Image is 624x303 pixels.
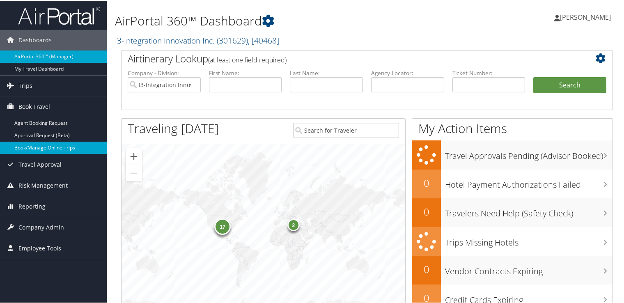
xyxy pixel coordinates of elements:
button: Zoom out [126,164,142,181]
button: Search [533,76,606,93]
h3: Vendor Contracts Expiring [445,261,613,276]
label: First Name: [209,68,282,76]
span: , [ 40468 ] [248,34,279,45]
div: 17 [214,218,231,234]
h2: 0 [412,204,441,218]
span: Reporting [18,195,46,216]
h3: Hotel Payment Authorizations Failed [445,174,613,190]
span: Book Travel [18,96,50,116]
h3: Travel Approvals Pending (Advisor Booked) [445,145,613,161]
span: Trips [18,75,32,95]
a: 0Hotel Payment Authorizations Failed [412,169,613,197]
label: Last Name: [290,68,363,76]
h3: Trips Missing Hotels [445,232,613,248]
a: [PERSON_NAME] [554,4,619,29]
h2: Airtinerary Lookup [128,51,565,65]
h2: 0 [412,262,441,275]
span: ( 301629 ) [217,34,248,45]
label: Ticket Number: [452,68,525,76]
a: Travel Approvals Pending (Advisor Booked) [412,140,613,169]
label: Company - Division: [128,68,201,76]
div: 2 [287,218,300,230]
span: [PERSON_NAME] [560,12,611,21]
span: Company Admin [18,216,64,237]
h1: My Action Items [412,119,613,136]
span: Risk Management [18,174,68,195]
img: airportal-logo.png [18,5,100,25]
a: I3-Integration Innovation Inc. [115,34,279,45]
label: Agency Locator: [371,68,444,76]
a: 0Travelers Need Help (Safety Check) [412,197,613,226]
a: Trips Missing Hotels [412,226,613,255]
span: (at least one field required) [208,55,287,64]
input: Search for Traveler [293,122,399,137]
h3: Travelers Need Help (Safety Check) [445,203,613,218]
span: Dashboards [18,29,52,50]
h1: Traveling [DATE] [128,119,219,136]
button: Zoom in [126,147,142,164]
a: 0Vendor Contracts Expiring [412,255,613,284]
span: Employee Tools [18,237,61,258]
h1: AirPortal 360™ Dashboard [115,11,451,29]
h2: 0 [412,175,441,189]
span: Travel Approval [18,154,62,174]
